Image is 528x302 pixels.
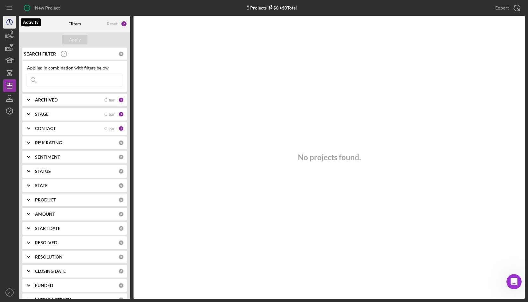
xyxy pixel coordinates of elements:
b: Filters [68,21,81,26]
div: Clear [104,97,115,102]
div: 0 Projects • $0 Total [247,5,297,10]
div: Clear [104,126,115,131]
b: AMOUNT [35,212,55,217]
div: Clear [104,112,115,117]
div: 0 [118,226,124,231]
div: 0 [118,240,124,246]
text: DF [8,291,12,294]
div: New Project [35,2,60,14]
b: SEARCH FILTER [24,51,56,56]
b: STAGE [35,112,49,117]
b: FUNDED [35,283,53,288]
div: Applied in combination with filters below [27,65,122,70]
b: STATUS [35,169,51,174]
div: 0 [118,254,124,260]
div: 0 [118,211,124,217]
button: Export [489,2,525,14]
div: $0 [267,5,278,10]
b: SENTIMENT [35,154,60,160]
b: CLOSING DATE [35,269,66,274]
b: START DATE [35,226,60,231]
div: Export [495,2,509,14]
b: PRODUCT [35,197,56,202]
button: New Project [19,2,66,14]
div: 0 [118,183,124,188]
h3: No projects found. [298,153,361,162]
button: DF [3,286,16,299]
button: Apply [62,35,87,44]
div: 1 [118,126,124,131]
div: 0 [118,140,124,146]
div: 0 [118,154,124,160]
div: Apply [69,35,81,44]
div: Reset [107,21,118,26]
iframe: Intercom live chat [506,274,522,289]
div: 5 [118,111,124,117]
b: STATE [35,183,48,188]
div: 1 [118,97,124,103]
b: RESOLVED [35,240,57,245]
b: ARCHIVED [35,97,58,102]
b: RESOLUTION [35,254,63,259]
div: 0 [118,197,124,203]
b: CONTACT [35,126,56,131]
div: 0 [118,283,124,288]
div: 7 [121,21,127,27]
div: 0 [118,51,124,57]
div: 0 [118,168,124,174]
b: RISK RATING [35,140,62,145]
div: 0 [118,268,124,274]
